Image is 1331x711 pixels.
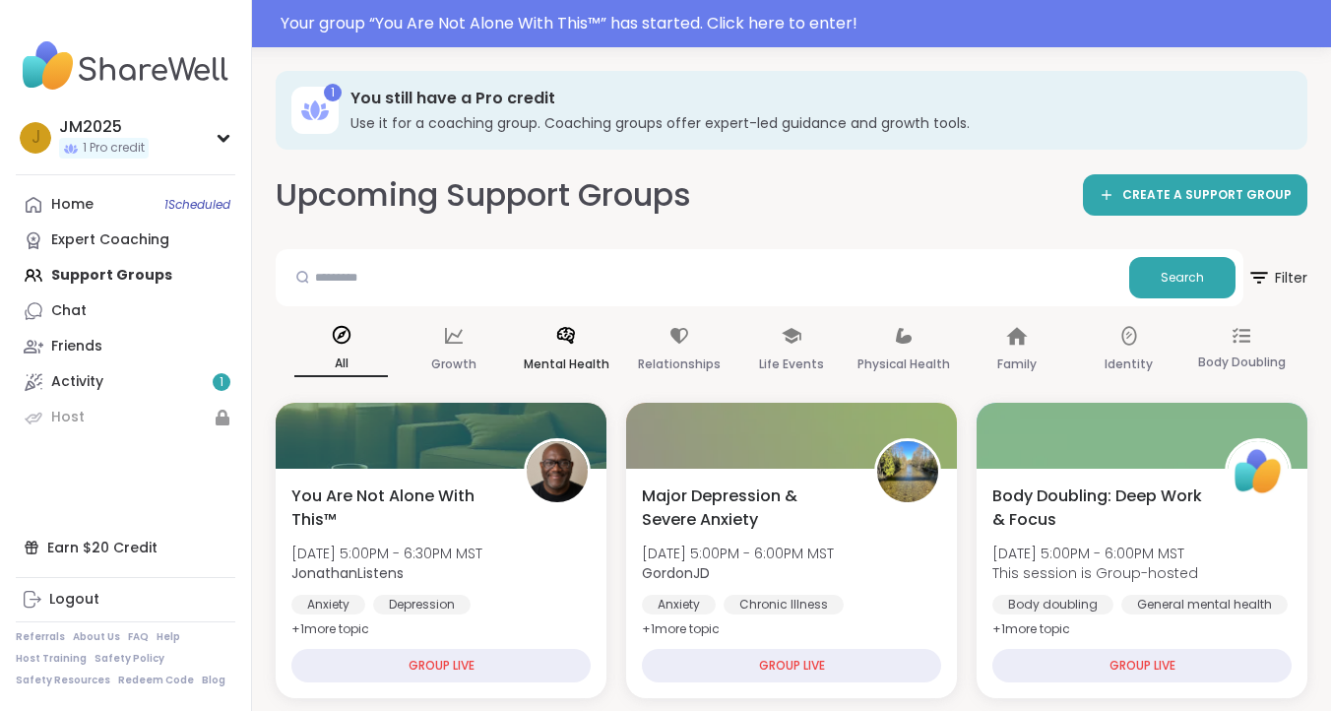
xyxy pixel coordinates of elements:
[32,125,40,151] span: J
[16,582,235,617] a: Logout
[997,353,1037,376] p: Family
[16,187,235,223] a: Home1Scheduled
[118,674,194,687] a: Redeem Code
[638,353,721,376] p: Relationships
[350,113,1280,133] h3: Use it for a coaching group. Coaching groups offer expert-led guidance and growth tools.
[759,353,824,376] p: Life Events
[992,544,1198,563] span: [DATE] 5:00PM - 6:00PM MST
[294,352,388,377] p: All
[128,630,149,644] a: FAQ
[1105,353,1153,376] p: Identity
[642,485,853,532] span: Major Depression & Severe Anxiety
[16,530,235,565] div: Earn $20 Credit
[1122,187,1292,204] span: CREATE A SUPPORT GROUP
[527,441,588,502] img: JonathanListens
[1198,351,1286,374] p: Body Doubling
[431,353,476,376] p: Growth
[724,595,844,614] div: Chronic Illness
[1121,595,1288,614] div: General mental health
[51,195,94,215] div: Home
[291,544,482,563] span: [DATE] 5:00PM - 6:30PM MST
[95,652,164,666] a: Safety Policy
[16,329,235,364] a: Friends
[324,84,342,101] div: 1
[51,408,85,427] div: Host
[291,563,404,583] b: JonathanListens
[276,173,691,218] h2: Upcoming Support Groups
[83,140,145,157] span: 1 Pro credit
[992,649,1292,682] div: GROUP LIVE
[1161,269,1204,287] span: Search
[992,595,1113,614] div: Body doubling
[992,485,1203,532] span: Body Doubling: Deep Work & Focus
[1228,441,1289,502] img: ShareWell
[16,674,110,687] a: Safety Resources
[1129,257,1236,298] button: Search
[1247,254,1307,301] span: Filter
[202,674,225,687] a: Blog
[992,563,1198,583] span: This session is Group-hosted
[291,595,365,614] div: Anxiety
[59,116,149,138] div: JM2025
[164,197,230,213] span: 1 Scheduled
[51,372,103,392] div: Activity
[51,230,169,250] div: Expert Coaching
[16,293,235,329] a: Chat
[281,12,1319,35] div: Your group “ You Are Not Alone With This™ ” has started. Click here to enter!
[16,652,87,666] a: Host Training
[157,630,180,644] a: Help
[642,544,834,563] span: [DATE] 5:00PM - 6:00PM MST
[642,649,941,682] div: GROUP LIVE
[291,485,502,532] span: You Are Not Alone With This™
[16,364,235,400] a: Activity1
[16,223,235,258] a: Expert Coaching
[51,337,102,356] div: Friends
[642,563,710,583] b: GordonJD
[350,88,1280,109] h3: You still have a Pro credit
[16,400,235,435] a: Host
[220,374,223,391] span: 1
[1247,249,1307,306] button: Filter
[291,649,591,682] div: GROUP LIVE
[524,353,609,376] p: Mental Health
[16,630,65,644] a: Referrals
[49,590,99,610] div: Logout
[51,301,87,321] div: Chat
[16,32,235,100] img: ShareWell Nav Logo
[73,630,120,644] a: About Us
[373,595,471,614] div: Depression
[877,441,938,502] img: GordonJD
[642,595,716,614] div: Anxiety
[1083,174,1307,216] a: CREATE A SUPPORT GROUP
[857,353,950,376] p: Physical Health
